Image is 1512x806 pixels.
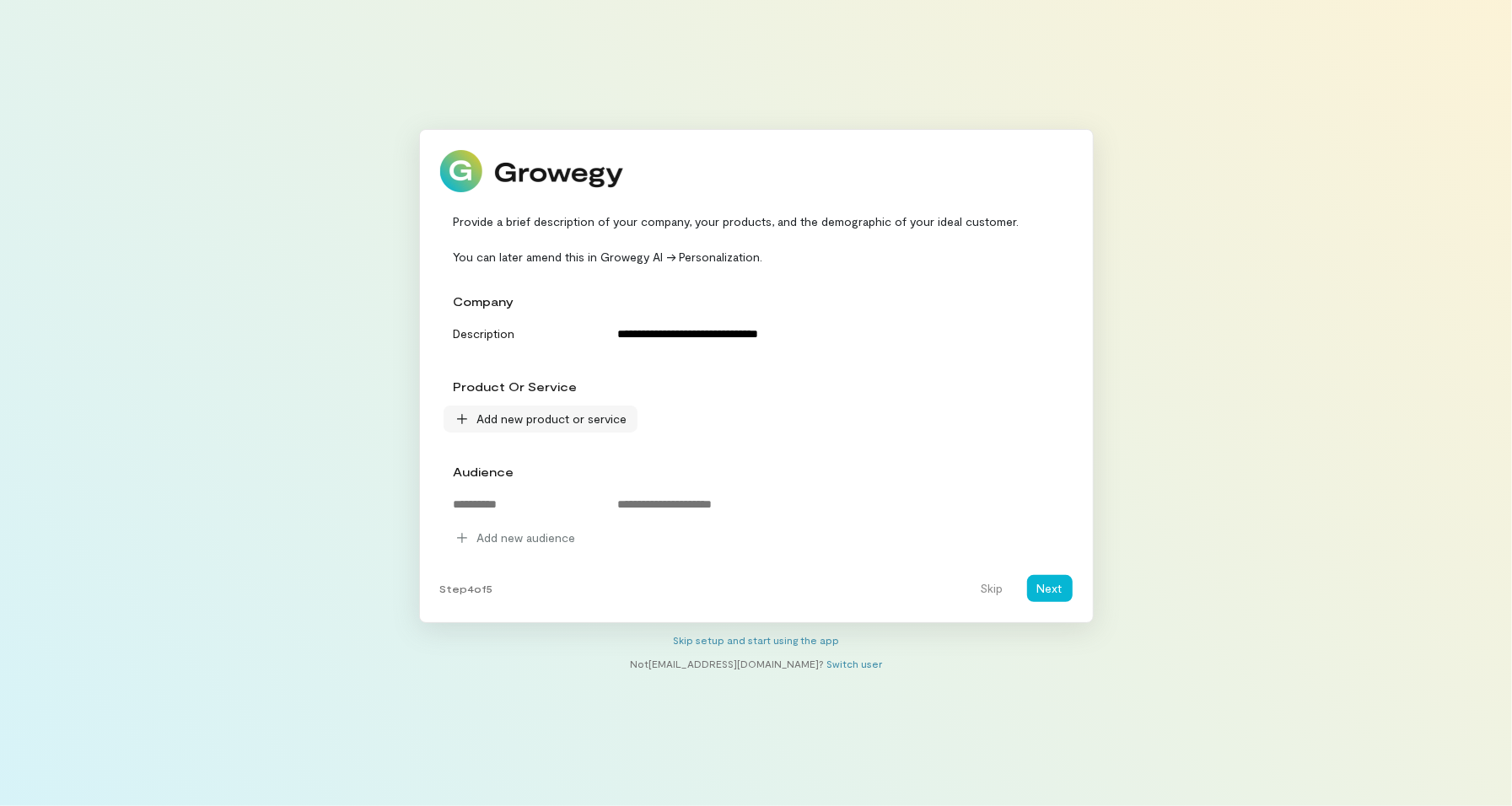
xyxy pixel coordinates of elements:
span: Step 4 of 5 [440,582,493,595]
button: Skip [971,575,1014,602]
span: Add new audience [477,529,576,546]
a: Skip setup and start using the app [673,634,839,646]
span: product or service [454,379,578,394]
a: Switch user [826,658,882,669]
span: Not [EMAIL_ADDRESS][DOMAIN_NAME] ? [630,658,824,669]
span: Add new product or service [477,411,627,427]
div: Provide a brief description of your company, your products, and the demographic of your ideal cus... [440,212,1073,266]
span: audience [454,465,514,479]
div: Description [444,320,601,342]
span: company [454,294,514,309]
img: Growegy logo [440,150,624,192]
button: Next [1027,575,1073,602]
